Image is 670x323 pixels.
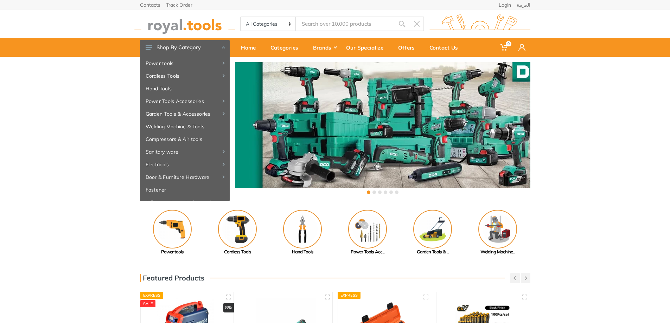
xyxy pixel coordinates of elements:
div: Our Specialize [341,40,393,55]
a: Hand Tools [270,210,335,256]
a: Hand Tools [140,82,230,95]
img: royal.tools Logo [134,14,235,34]
a: Fastener [140,183,230,196]
div: Express [338,292,361,299]
h3: Featured Products [140,274,204,282]
input: Site search [296,17,394,31]
div: 8% [223,303,234,313]
img: Royal - Cordless Tools [218,210,257,248]
a: Power Tools Acc... [335,210,400,256]
a: Power Tools Accessories [140,95,230,108]
a: 0 [496,38,513,57]
div: SALE [140,300,156,307]
div: Welding Machine... [465,248,530,256]
div: Offers [393,40,425,55]
a: Track Order [166,2,192,7]
a: Login [499,2,511,7]
a: Welding Machine... [465,210,530,256]
a: Cordless Tools [140,70,230,82]
div: Brands [308,40,341,55]
a: Welding Machine & Tools [140,120,230,133]
a: Garden Tools & ... [400,210,465,256]
div: Home [236,40,266,55]
a: Contacts [140,2,160,7]
a: Garden Tools & Accessories [140,108,230,120]
div: Power tools [140,248,205,256]
a: Home [236,38,266,57]
div: Categories [266,40,308,55]
div: Hand Tools [270,248,335,256]
img: Royal - Welding Machine & Tools [478,210,517,248]
a: Contact Us [425,38,468,57]
a: Door & Furniture Hardware [140,171,230,183]
a: Sanitary ware [140,146,230,158]
img: royal.tools Logo [429,14,530,34]
a: Electricals [140,158,230,171]
img: Royal - Hand Tools [283,210,322,248]
a: Power tools [140,210,205,256]
div: Contact Us [425,40,468,55]
a: Categories [266,38,308,57]
span: 0 [506,41,511,46]
a: Compressors & Air tools [140,133,230,146]
select: Category [241,17,296,31]
a: Cordless Tools [205,210,270,256]
a: العربية [517,2,530,7]
div: Cordless Tools [205,248,270,256]
img: Royal - Power tools [153,210,192,248]
div: Garden Tools & ... [400,248,465,256]
div: Power Tools Acc... [335,248,400,256]
img: Royal - Garden Tools & Accessories [413,210,452,248]
a: Our Specialize [341,38,393,57]
img: Royal - Power Tools Accessories [348,210,387,248]
a: Adhesive, Spray & Chemical [140,196,230,209]
a: Offers [393,38,425,57]
button: Shop By Category [140,40,230,55]
a: Power tools [140,57,230,70]
div: Express [140,292,164,299]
